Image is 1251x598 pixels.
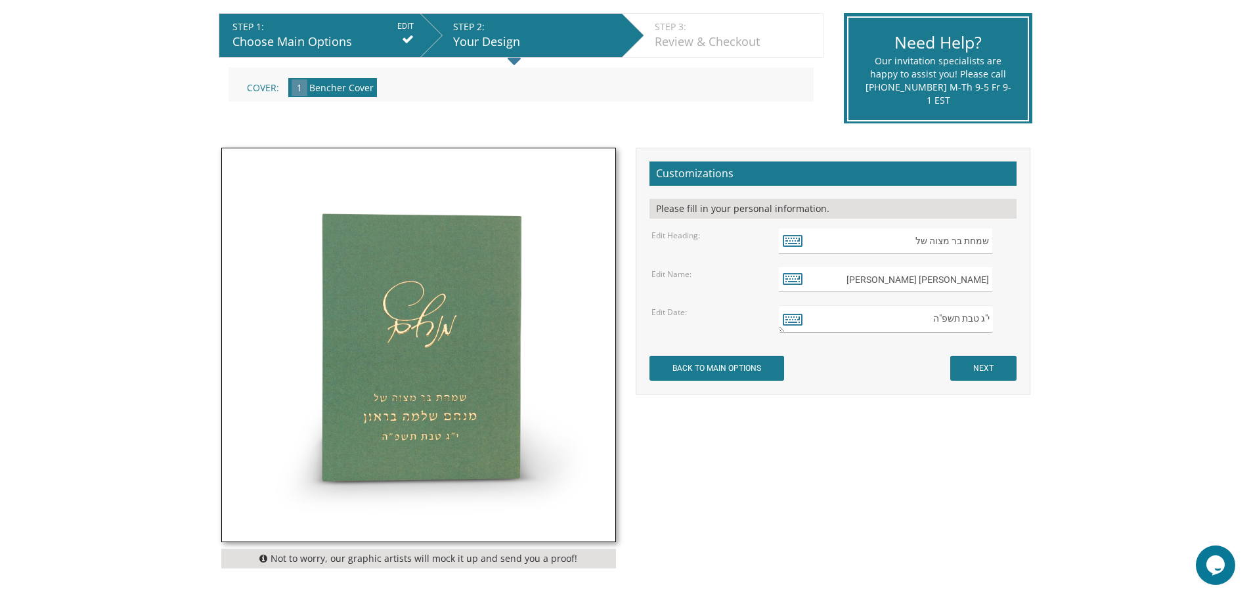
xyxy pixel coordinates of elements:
[655,20,816,33] div: STEP 3:
[292,79,307,96] span: 1
[649,161,1017,186] h2: Customizations
[649,199,1017,219] div: Please fill in your personal information.
[453,33,615,51] div: Your Design
[865,31,1011,54] div: Need Help?
[651,307,687,318] label: Edit Date:
[247,81,279,94] span: Cover:
[651,268,691,280] label: Edit Name:
[453,20,615,33] div: STEP 2:
[651,230,700,241] label: Edit Heading:
[1196,545,1238,585] iframe: chat widget
[655,33,816,51] div: Review & Checkout
[865,54,1011,107] div: Our invitation specialists are happy to assist you! Please call [PHONE_NUMBER] M-Th 9-5 Fr 9-1 EST
[232,33,414,51] div: Choose Main Options
[232,20,414,33] div: STEP 1:
[309,81,374,94] span: Bencher Cover
[779,305,992,333] textarea: י"ג טבת תשפ"ה
[221,549,616,568] div: Not to worry, our graphic artists will mock it up and send you a proof!
[397,20,414,32] input: EDIT
[649,356,784,381] input: BACK TO MAIN OPTIONS
[950,356,1017,381] input: NEXT
[222,148,615,542] img: Style2.3.jpg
